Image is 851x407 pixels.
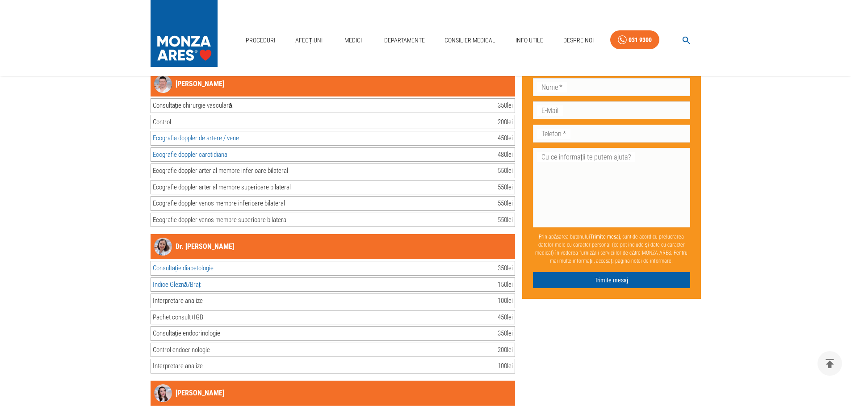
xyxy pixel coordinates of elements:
a: Proceduri [242,31,279,50]
div: 480 lei [498,150,513,160]
div: 200 lei [498,117,513,127]
div: 550 lei [498,182,513,193]
a: Info Utile [512,31,547,50]
div: Ecografie doppler arterial membre inferioare bilateral [153,166,288,176]
button: delete [817,351,842,376]
button: Trimite mesaj [533,272,690,288]
a: Afecțiuni [292,31,327,50]
div: Ecografie doppler arterial membre superioare bilateral [153,182,291,193]
a: Ecografie doppler carotidiana [153,151,227,159]
div: 200 lei [498,345,513,355]
img: Profile image Dr. Rafael Halpern [154,75,172,93]
div: 450 lei [498,312,513,323]
div: Consultație chirurgie vasculară [153,101,233,111]
a: Despre Noi [560,31,597,50]
p: Prin apăsarea butonului , sunt de acord cu prelucrarea datelor mele cu caracter personal (ce pot ... [533,229,690,268]
div: Ecografie doppler venos membre superioare bilateral [153,215,288,225]
div: Interpretare analize [153,296,203,306]
div: Interpretare analize [153,361,203,371]
div: 350 lei [498,101,513,111]
div: Ecografie doppler venos membre inferioare bilateral [153,198,285,209]
div: 550 lei [498,215,513,225]
div: Control endocrinologie [153,345,210,355]
img: Profile image Dr. Crina Rădulescu [154,384,172,402]
div: 550 lei [498,198,513,209]
div: 031 9300 [629,34,652,46]
div: 350 lei [498,328,513,339]
a: Profile image Dr. Antoneta-Iulia DăscălescuDr. [PERSON_NAME] [154,238,234,256]
a: Departamente [381,31,428,50]
a: Medici [339,31,368,50]
img: Profile image Dr. Antoneta-Iulia Dăscălescu [154,238,172,256]
div: 450 lei [498,133,513,143]
div: Pachet consult+IGB [153,312,203,323]
div: 350 lei [498,263,513,273]
a: Ecografia doppler de artere / vene [153,134,239,142]
div: 100 lei [498,296,513,306]
a: Profile image Dr. Crina Rădulescu[PERSON_NAME] [154,384,224,402]
a: Indice Gleznă/Braț [153,281,201,289]
div: Consultație endocrinologie [153,328,220,339]
b: Trimite mesaj [590,233,620,239]
a: Consilier Medical [441,31,499,50]
div: 100 lei [498,361,513,371]
div: Control [153,117,171,127]
div: 550 lei [498,166,513,176]
a: Consultație diabetologie [153,264,214,272]
a: 031 9300 [610,30,659,50]
div: 150 lei [498,280,513,290]
a: Profile image Dr. Rafael Halpern[PERSON_NAME] [154,75,224,93]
